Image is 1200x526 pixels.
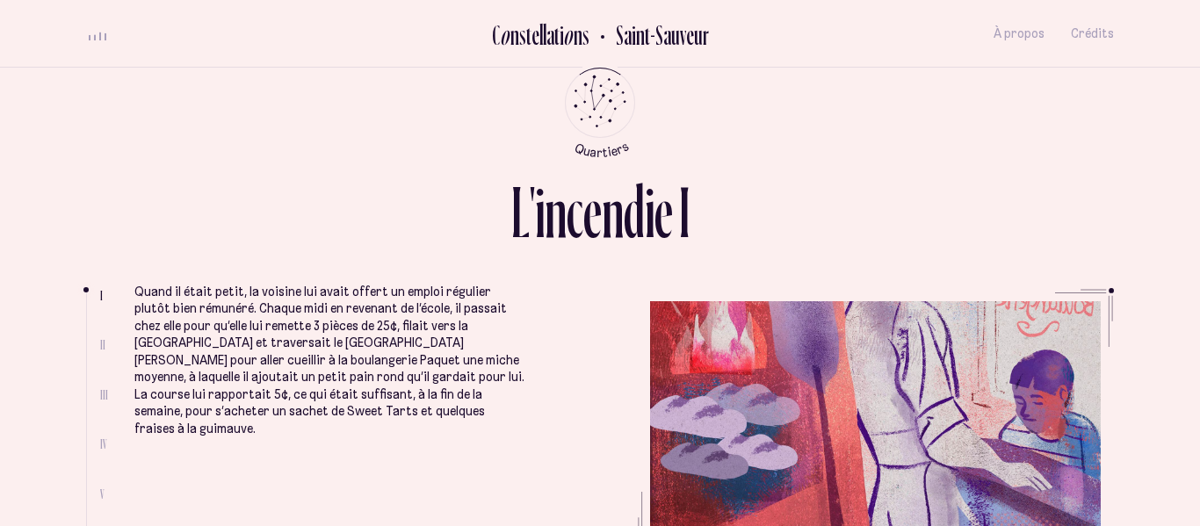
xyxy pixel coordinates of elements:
[86,25,109,43] button: volume audio
[539,20,543,49] div: l
[574,20,582,49] div: n
[100,486,105,501] span: V
[519,20,526,49] div: s
[572,138,631,160] tspan: Quartiers
[500,20,510,49] div: o
[567,176,583,249] div: c
[560,20,564,49] div: i
[546,20,554,49] div: a
[134,284,527,438] p: Quand il était petit, la voisine lui avait offert un emploi régulier plutôt bien rémunéré. Chaque...
[531,20,539,49] div: e
[100,387,108,402] span: III
[492,20,500,49] div: C
[100,436,107,451] span: IV
[654,176,673,249] div: e
[994,13,1045,54] button: À propos
[603,20,709,49] h2: Saint-Sauveur
[583,176,602,249] div: e
[679,176,690,249] div: I
[554,20,560,49] div: t
[545,176,567,249] div: n
[602,176,624,249] div: n
[994,26,1045,41] span: À propos
[510,20,519,49] div: n
[624,176,645,249] div: d
[549,68,652,158] button: Retour au menu principal
[100,337,105,352] span: II
[526,20,531,49] div: t
[582,20,589,49] div: s
[535,176,545,249] div: i
[1071,13,1114,54] button: Crédits
[511,176,530,249] div: L
[589,19,709,48] button: Retour au Quartier
[563,20,574,49] div: o
[1071,26,1114,41] span: Crédits
[530,176,535,249] div: '
[645,176,654,249] div: i
[543,20,546,49] div: l
[100,288,103,303] span: I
